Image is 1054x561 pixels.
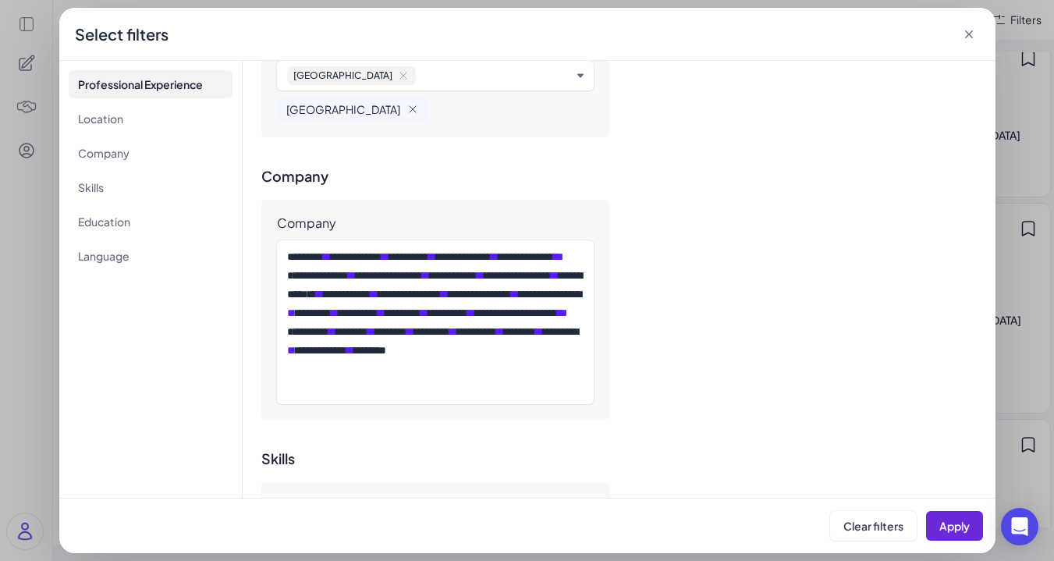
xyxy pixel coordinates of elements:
[261,451,977,467] h3: Skills
[830,511,917,541] button: Clear filters
[69,208,232,236] li: Education
[1001,508,1038,545] div: Open Intercom Messenger
[287,66,416,85] button: [GEOGRAPHIC_DATA]
[69,105,232,133] li: Location
[277,215,336,231] div: Company
[69,173,232,201] li: Skills
[926,511,983,541] button: Apply
[69,70,232,98] li: Professional Experience
[286,101,400,117] span: [GEOGRAPHIC_DATA]
[75,23,169,45] div: Select filters
[69,139,232,167] li: Company
[406,103,419,115] button: Remove San Francisco
[261,169,977,184] h3: Company
[69,242,232,270] li: Language
[843,519,903,533] span: Clear filters
[939,519,970,533] span: Apply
